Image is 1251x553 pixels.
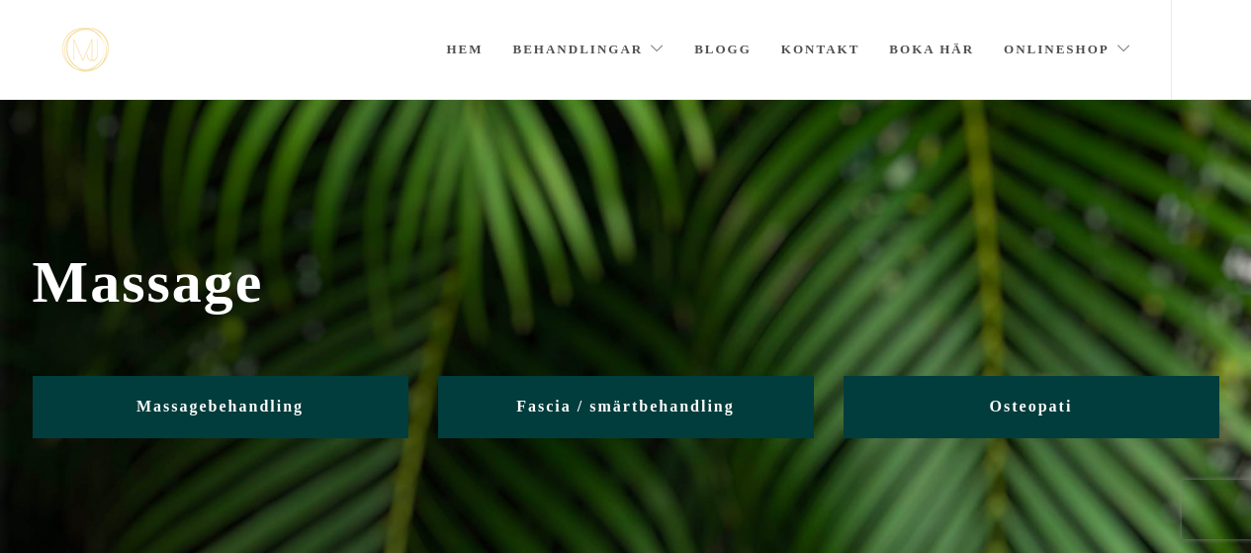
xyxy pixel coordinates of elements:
[33,376,408,438] a: Massagebehandling
[33,248,1219,317] span: Massage
[62,28,109,72] img: mjstudio
[844,376,1219,438] a: Osteopati
[62,28,109,72] a: mjstudio mjstudio mjstudio
[990,398,1073,415] span: Osteopati
[438,376,814,438] a: Fascia / smärtbehandling
[516,398,734,415] span: Fascia / smärtbehandling
[136,398,304,415] span: Massagebehandling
